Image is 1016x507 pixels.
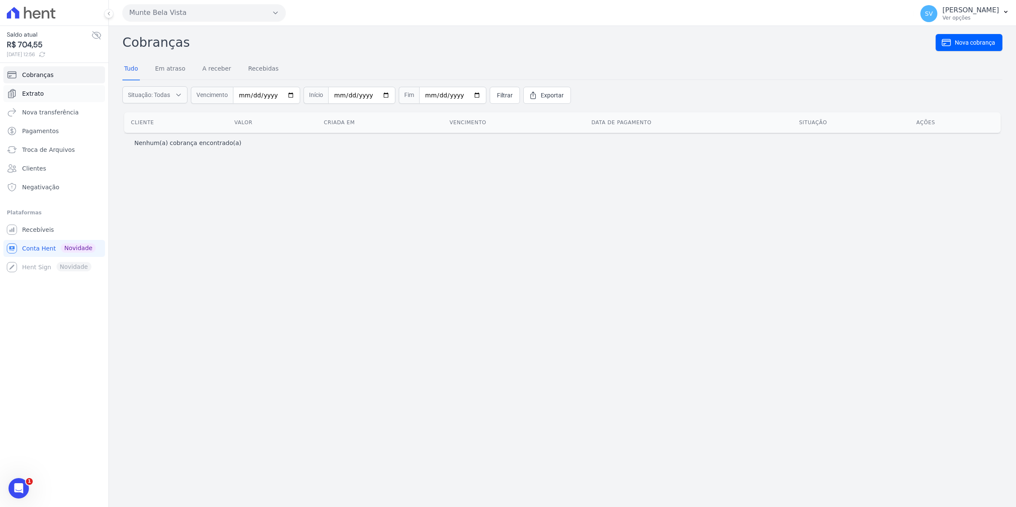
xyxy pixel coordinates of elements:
[22,225,54,234] span: Recebíveis
[134,139,241,147] p: Nenhum(a) cobrança encontrado(a)
[317,112,443,133] th: Criada em
[247,58,281,80] a: Recebidas
[3,160,105,177] a: Clientes
[925,11,933,17] span: SV
[7,208,102,218] div: Plataformas
[3,221,105,238] a: Recebíveis
[910,112,1001,133] th: Ações
[3,66,105,83] a: Cobranças
[61,243,96,253] span: Novidade
[22,127,59,135] span: Pagamentos
[792,112,910,133] th: Situação
[9,478,29,498] iframe: Intercom live chat
[122,86,187,103] button: Situação: Todas
[7,39,91,51] span: R$ 704,55
[3,104,105,121] a: Nova transferência
[523,87,571,104] a: Exportar
[955,38,995,47] span: Nova cobrança
[3,240,105,257] a: Conta Hent Novidade
[227,112,317,133] th: Valor
[124,112,227,133] th: Cliente
[153,58,187,80] a: Em atraso
[22,164,46,173] span: Clientes
[7,66,102,276] nav: Sidebar
[942,14,999,21] p: Ver opções
[122,4,286,21] button: Munte Bela Vista
[26,478,33,485] span: 1
[122,58,140,80] a: Tudo
[191,87,233,104] span: Vencimento
[541,91,564,100] span: Exportar
[304,87,328,104] span: Início
[585,112,792,133] th: Data de pagamento
[201,58,233,80] a: A receber
[22,145,75,154] span: Troca de Arquivos
[7,51,91,58] span: [DATE] 12:56
[122,33,936,52] h2: Cobranças
[22,89,44,98] span: Extrato
[22,108,79,117] span: Nova transferência
[3,122,105,140] a: Pagamentos
[22,71,54,79] span: Cobranças
[22,183,60,191] span: Negativação
[914,2,1016,26] button: SV [PERSON_NAME] Ver opções
[942,6,999,14] p: [PERSON_NAME]
[22,244,56,253] span: Conta Hent
[443,112,585,133] th: Vencimento
[128,91,170,99] span: Situação: Todas
[399,87,419,104] span: Fim
[3,85,105,102] a: Extrato
[7,30,91,39] span: Saldo atual
[936,34,1002,51] a: Nova cobrança
[3,141,105,158] a: Troca de Arquivos
[490,87,520,104] a: Filtrar
[3,179,105,196] a: Negativação
[497,91,513,100] span: Filtrar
